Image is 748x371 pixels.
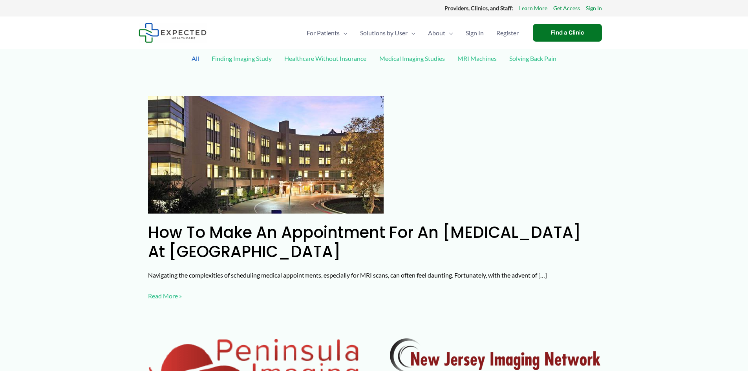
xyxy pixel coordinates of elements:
nav: Primary Site Navigation [300,19,525,47]
a: Register [490,19,525,47]
span: Menu Toggle [445,19,453,47]
span: Solutions by User [360,19,408,47]
img: How to Make an Appointment for an MRI at Camino Real [148,96,384,214]
a: Solving Back Pain [505,51,560,65]
a: Healthcare Without Insurance [280,51,370,65]
img: Expected Healthcare Logo - side, dark font, small [139,23,207,43]
span: About [428,19,445,47]
strong: Providers, Clinics, and Staff: [444,5,513,11]
a: Sign In [459,19,490,47]
p: Navigating the complexities of scheduling medical appointments, especially for MRI scans, can oft... [148,269,600,281]
div: Post Filters [139,49,610,86]
span: Sign In [466,19,484,47]
a: How to Make an Appointment for an [MEDICAL_DATA] at [GEOGRAPHIC_DATA] [148,221,581,263]
a: Read: How to Make an Appointment for an MRI at Camino Real [148,150,384,157]
a: Sign In [586,3,602,13]
a: AboutMenu Toggle [422,19,459,47]
a: Read: Schedule Your Imaging Appointment with Peninsula Imaging Through Expected Healthcare [148,362,358,369]
a: All [188,51,203,65]
a: Learn More [519,3,547,13]
a: Solutions by UserMenu Toggle [354,19,422,47]
span: Menu Toggle [340,19,347,47]
a: Medical Imaging Studies [375,51,449,65]
a: Read: New Jersey Imaging Network [390,351,600,358]
span: Menu Toggle [408,19,415,47]
a: MRI Machines [454,51,501,65]
span: Register [496,19,519,47]
a: Find a Clinic [533,24,602,42]
a: Finding Imaging Study [208,51,276,65]
a: For PatientsMenu Toggle [300,19,354,47]
span: For Patients [307,19,340,47]
a: Read More » [148,290,182,302]
a: Get Access [553,3,580,13]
